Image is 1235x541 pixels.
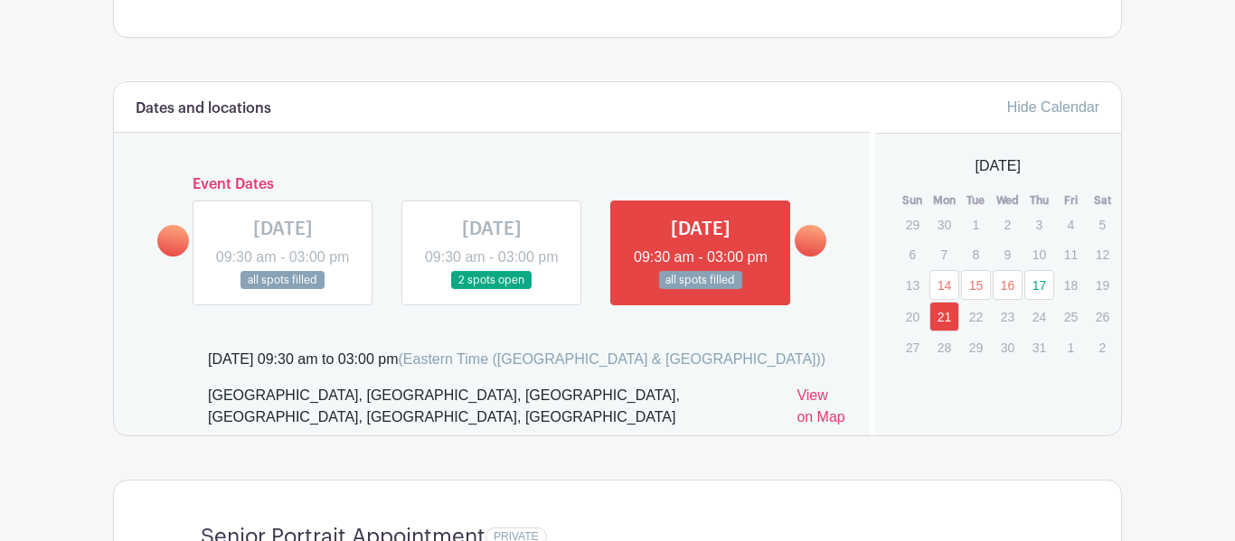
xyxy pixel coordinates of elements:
[929,191,960,210] th: Mon
[797,385,847,435] a: View on Map
[961,303,991,331] p: 22
[929,240,959,268] p: 7
[898,303,928,331] p: 20
[1024,240,1054,268] p: 10
[898,240,928,268] p: 6
[1088,271,1117,299] p: 19
[976,155,1021,177] span: [DATE]
[1088,333,1117,361] p: 2
[993,240,1023,268] p: 9
[1056,240,1086,268] p: 11
[398,351,825,367] span: (Eastern Time ([GEOGRAPHIC_DATA] & [GEOGRAPHIC_DATA]))
[1056,210,1086,238] p: 4
[897,191,929,210] th: Sun
[1087,191,1118,210] th: Sat
[1024,270,1054,300] a: 17
[961,270,991,300] a: 15
[898,210,928,238] p: 29
[1088,210,1117,238] p: 5
[961,210,991,238] p: 1
[1056,303,1086,331] p: 25
[993,303,1023,331] p: 23
[1055,191,1087,210] th: Fri
[1088,303,1117,331] p: 26
[992,191,1023,210] th: Wed
[1023,191,1055,210] th: Thu
[189,176,795,193] h6: Event Dates
[929,333,959,361] p: 28
[993,210,1023,238] p: 2
[208,349,825,370] div: [DATE] 09:30 am to 03:00 pm
[960,191,992,210] th: Tue
[1024,303,1054,331] p: 24
[898,271,928,299] p: 13
[993,333,1023,361] p: 30
[1024,210,1054,238] p: 3
[1056,333,1086,361] p: 1
[961,333,991,361] p: 29
[993,270,1023,300] a: 16
[1088,240,1117,268] p: 12
[898,333,928,361] p: 27
[208,385,782,435] div: [GEOGRAPHIC_DATA], [GEOGRAPHIC_DATA], [GEOGRAPHIC_DATA], [GEOGRAPHIC_DATA], [GEOGRAPHIC_DATA], [G...
[1007,99,1099,115] a: Hide Calendar
[961,240,991,268] p: 8
[929,270,959,300] a: 14
[1056,271,1086,299] p: 18
[1024,333,1054,361] p: 31
[136,100,271,117] h6: Dates and locations
[929,302,959,331] a: 21
[929,210,959,238] p: 30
